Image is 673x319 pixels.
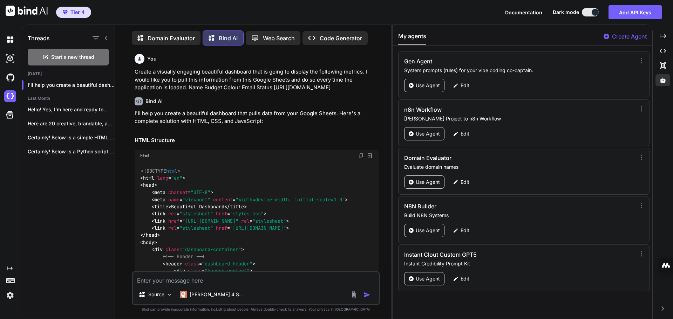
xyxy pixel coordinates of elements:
[404,105,564,114] h3: n8n Workflow
[140,239,157,245] span: < >
[157,175,168,181] span: lang
[132,307,380,312] p: Bind can provide inaccurate information, including about people. Always double-check its answers....
[28,148,115,155] p: Certainly! Below is a Python script that...
[154,225,165,231] span: link
[4,34,16,46] img: darkChat
[140,232,160,238] span: </ >
[505,9,542,15] span: Documentation
[216,225,227,231] span: href
[151,189,213,195] span: < = >
[168,218,179,224] span: href
[154,218,165,224] span: link
[205,268,250,274] span: "header-content"
[230,225,286,231] span: "[URL][DOMAIN_NAME]"
[219,34,238,42] p: Bind AI
[163,254,205,260] span: <!-- Header -->
[163,261,255,267] span: < = >
[28,120,115,127] p: Here are 20 creative, brandable, and relevant...
[165,261,182,267] span: header
[151,196,348,203] span: < = = >
[28,82,115,89] p: I'll help you create a beautiful dashboard...
[166,292,172,298] img: Pick Models
[191,189,210,195] span: "UTF-8"
[180,291,187,298] img: Claude 4 Sonnet
[143,175,154,181] span: html
[404,57,564,65] h3: Gen Agent
[154,210,165,217] span: link
[147,55,157,62] h6: You
[28,106,115,113] p: Hello! Yes, I'm here and ready to...
[151,218,289,224] span: < = = >
[154,189,165,195] span: meta
[230,203,244,210] span: title
[148,34,195,42] p: Domain Evaluator
[358,153,364,159] img: copy
[135,110,379,125] p: I'll help you create a beautiful dashboard that pulls data from your Google Sheets. Here's a comp...
[404,202,564,210] h3: N8N Builder
[145,98,163,105] h6: Bind AI
[188,268,202,274] span: class
[416,227,440,234] p: Use Agent
[4,53,16,64] img: darkAi-studio
[171,175,182,181] span: "en"
[154,196,165,203] span: meta
[4,289,16,301] img: settings
[141,168,180,174] span: <!DOCTYPE >
[177,268,185,274] span: div
[179,210,213,217] span: "stylesheet"
[404,212,633,219] p: Build N8N Systems
[28,34,50,42] h1: Threads
[135,137,379,145] h2: HTML Structure
[404,154,564,162] h3: Domain Evaluator
[168,225,177,231] span: rel
[213,196,233,203] span: content
[553,9,579,16] span: Dark mode
[174,268,252,274] span: < = >
[461,275,469,282] p: Edit
[151,210,266,217] span: < = = >
[51,54,94,61] span: Start a new thread
[151,246,244,252] span: < = >
[146,232,157,238] span: head
[143,182,154,188] span: head
[416,130,440,137] p: Use Agent
[230,210,264,217] span: "styles.css"
[505,9,542,16] button: Documentation
[56,7,91,18] button: premiumTier 4
[165,246,179,252] span: class
[182,196,210,203] span: "viewport"
[416,179,440,186] p: Use Agent
[168,189,188,195] span: charset
[190,291,242,298] p: [PERSON_NAME] 4 S..
[241,218,250,224] span: rel
[140,182,157,188] span: < >
[140,175,185,181] span: < = >
[22,96,115,101] h2: Last Month
[416,275,440,282] p: Use Agent
[168,210,177,217] span: rel
[168,196,179,203] span: name
[140,153,150,159] span: Html
[135,68,379,92] p: Create a visually engaging beautiful dashboard that is going to display the following metrics. I ...
[461,227,469,234] p: Edit
[154,203,168,210] span: title
[404,115,633,122] p: [PERSON_NAME] Project to n8n Workflow
[224,203,247,210] span: </ >
[461,179,469,186] p: Edit
[404,164,633,171] p: Evaluate domain names
[202,261,252,267] span: "dashboard-header"
[252,218,286,224] span: "stylesheet"
[143,239,154,245] span: body
[404,260,633,267] p: Instant Credibility Prompt Kit
[179,225,213,231] span: "stylesheet"
[151,225,289,231] span: < = = >
[166,168,177,174] span: html
[461,130,469,137] p: Edit
[148,291,164,298] p: Source
[151,203,171,210] span: < >
[350,291,358,299] img: attachment
[398,32,426,45] button: My agents
[609,5,662,19] button: Add API Keys
[154,246,163,252] span: div
[263,34,295,42] p: Web Search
